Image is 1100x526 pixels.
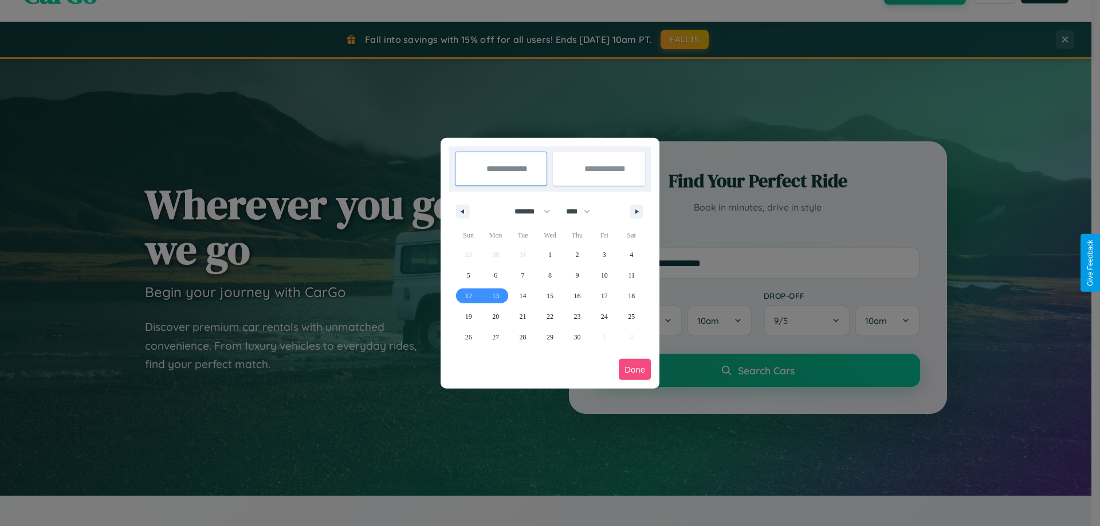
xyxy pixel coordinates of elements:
button: 19 [455,306,482,327]
span: 22 [547,306,553,327]
button: 5 [455,265,482,286]
button: 11 [618,265,645,286]
button: 23 [564,306,591,327]
span: 24 [601,306,608,327]
span: 8 [548,265,552,286]
button: 16 [564,286,591,306]
span: 4 [630,244,633,265]
button: 9 [564,265,591,286]
span: 6 [494,265,497,286]
button: 1 [536,244,563,265]
span: 26 [465,327,472,347]
span: 18 [628,286,635,306]
button: 6 [482,265,509,286]
span: 23 [573,306,580,327]
span: 11 [628,265,635,286]
span: 2 [575,244,579,265]
button: 22 [536,306,563,327]
button: 27 [482,327,509,347]
button: 17 [591,286,618,306]
span: 3 [603,244,606,265]
span: 17 [601,286,608,306]
button: 20 [482,306,509,327]
button: 28 [509,327,536,347]
button: 10 [591,265,618,286]
div: Give Feedback [1086,240,1094,286]
span: 16 [573,286,580,306]
span: Mon [482,226,509,244]
span: 20 [492,306,499,327]
button: 29 [536,327,563,347]
button: 13 [482,286,509,306]
button: 15 [536,286,563,306]
span: 12 [465,286,472,306]
button: 12 [455,286,482,306]
span: Sun [455,226,482,244]
span: 30 [573,327,580,347]
button: 21 [509,306,536,327]
span: Wed [536,226,563,244]
span: 1 [548,244,552,265]
button: 25 [618,306,645,327]
span: 5 [467,265,470,286]
span: 29 [547,327,553,347]
span: 14 [520,286,527,306]
button: 3 [591,244,618,265]
span: Sat [618,226,645,244]
button: 14 [509,286,536,306]
span: Thu [564,226,591,244]
span: 7 [521,265,525,286]
button: 30 [564,327,591,347]
span: Fri [591,226,618,244]
span: 13 [492,286,499,306]
button: 4 [618,244,645,265]
button: 2 [564,244,591,265]
span: 21 [520,306,527,327]
button: 18 [618,286,645,306]
button: Done [619,359,651,380]
span: 25 [628,306,635,327]
span: 27 [492,327,499,347]
button: 7 [509,265,536,286]
button: 24 [591,306,618,327]
span: Tue [509,226,536,244]
span: 28 [520,327,527,347]
span: 9 [575,265,579,286]
button: 8 [536,265,563,286]
span: 19 [465,306,472,327]
span: 10 [601,265,608,286]
span: 15 [547,286,553,306]
button: 26 [455,327,482,347]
